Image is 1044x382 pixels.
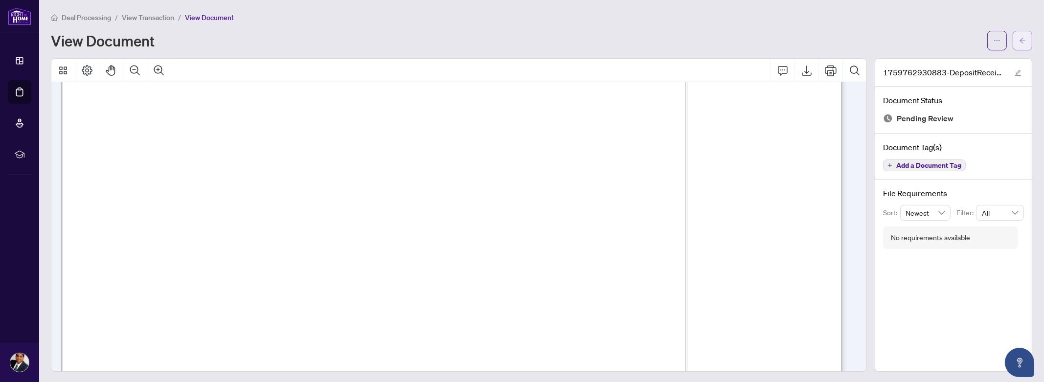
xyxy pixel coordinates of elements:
[982,205,1018,220] span: All
[883,207,900,218] p: Sort:
[956,207,976,218] p: Filter:
[1015,69,1021,76] span: edit
[896,162,961,169] span: Add a Document Tag
[1019,37,1026,44] span: arrow-left
[51,33,155,48] h1: View Document
[883,187,1024,199] h4: File Requirements
[178,12,181,23] li: /
[883,113,893,123] img: Document Status
[115,12,118,23] li: /
[891,232,970,243] div: No requirements available
[897,112,953,125] span: Pending Review
[185,13,234,22] span: View Document
[883,67,1005,78] span: 1759762930883-DepositReceipt5046GreenLinks.pdf
[883,94,1024,106] h4: Document Status
[62,13,111,22] span: Deal Processing
[906,205,945,220] span: Newest
[51,14,58,21] span: home
[8,7,31,25] img: logo
[883,141,1024,153] h4: Document Tag(s)
[1005,348,1034,377] button: Open asap
[10,353,29,372] img: Profile Icon
[883,159,966,171] button: Add a Document Tag
[122,13,174,22] span: View Transaction
[887,163,892,168] span: plus
[994,37,1000,44] span: ellipsis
